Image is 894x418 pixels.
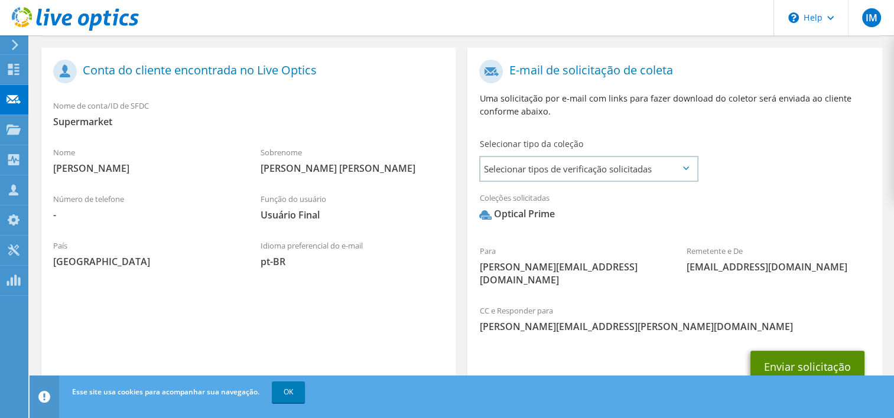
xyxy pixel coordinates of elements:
[261,208,444,221] span: Usuário Final
[479,92,870,118] p: Uma solicitação por e-mail com links para fazer download do coletor será enviada ao cliente confo...
[467,185,882,233] div: Coleções solicitadas
[750,351,864,383] button: Enviar solicitação
[788,12,799,23] svg: \n
[480,157,696,181] span: Selecionar tipos de verificação solicitadas
[249,233,456,274] div: Idioma preferencial do e-mail
[41,187,249,227] div: Número de telefone
[261,255,444,268] span: pt-BR
[479,60,864,83] h1: E-mail de solicitação de coleta
[675,239,882,279] div: Remetente e De
[41,140,249,181] div: Nome
[261,162,444,175] span: [PERSON_NAME] [PERSON_NAME]
[249,140,456,181] div: Sobrenome
[479,320,870,333] span: [PERSON_NAME][EMAIL_ADDRESS][PERSON_NAME][DOMAIN_NAME]
[467,239,675,292] div: Para
[41,93,456,134] div: Nome de conta/ID de SFDC
[467,298,882,339] div: CC e Responder para
[687,260,870,273] span: [EMAIL_ADDRESS][DOMAIN_NAME]
[479,138,583,150] label: Selecionar tipo da coleção
[479,207,554,221] div: Optical Prime
[53,60,438,83] h1: Conta do cliente encontrada no Live Optics
[479,260,663,286] span: [PERSON_NAME][EMAIL_ADDRESS][DOMAIN_NAME]
[53,255,237,268] span: [GEOGRAPHIC_DATA]
[41,233,249,274] div: País
[53,208,237,221] span: -
[53,115,444,128] span: Supermarket
[249,187,456,227] div: Função do usuário
[72,387,259,397] span: Esse site usa cookies para acompanhar sua navegação.
[272,381,305,403] a: OK
[53,162,237,175] span: [PERSON_NAME]
[862,8,881,27] span: IM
